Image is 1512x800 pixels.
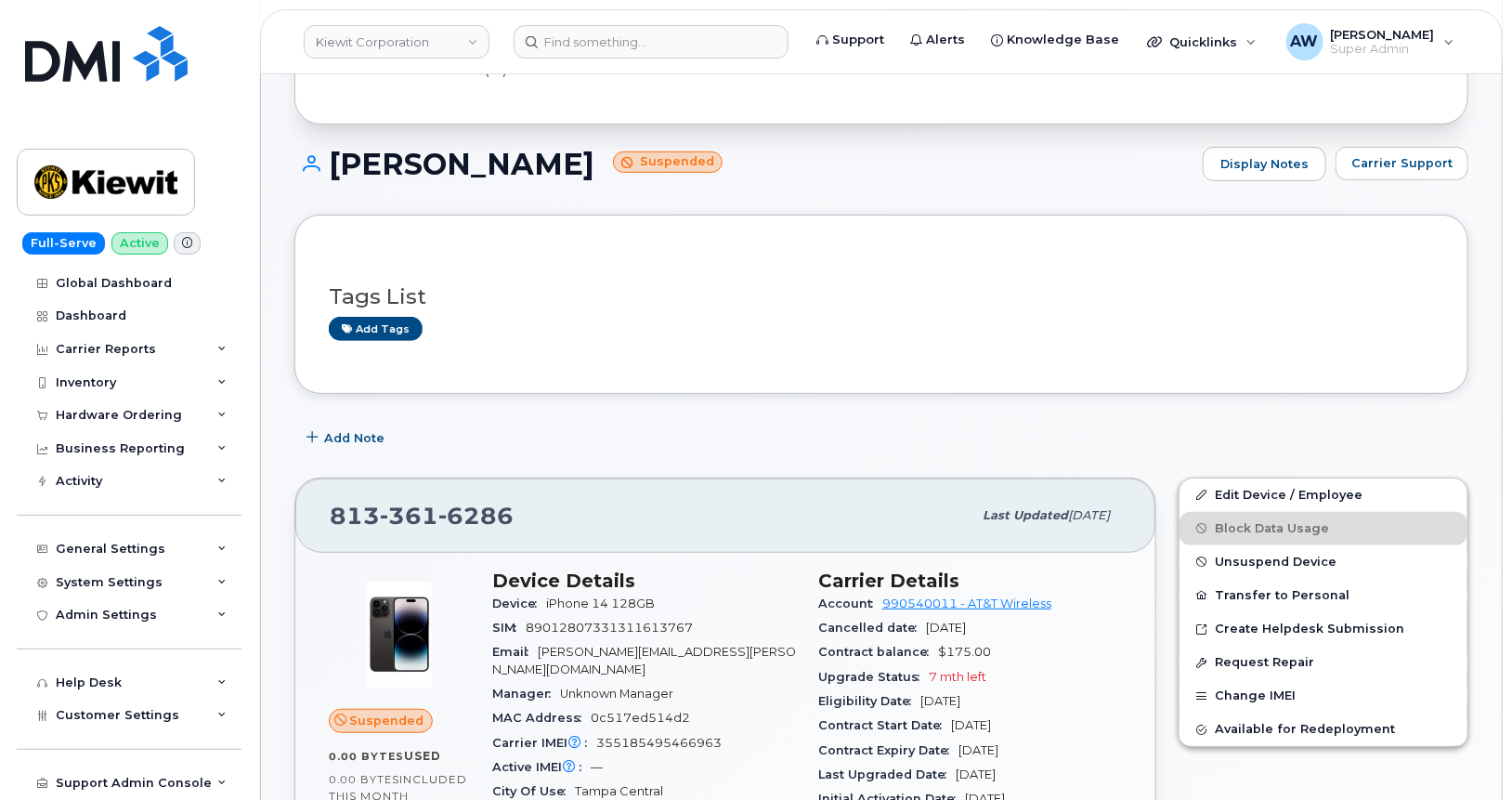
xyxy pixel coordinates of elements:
a: Edit Device / Employee [1180,479,1467,512]
span: [DATE] [956,767,996,781]
span: [DATE] [920,694,960,708]
span: Carrier Support [1351,154,1453,172]
span: Eligibility Date [818,694,920,708]
span: Add Note [324,429,385,447]
span: iPhone 14 128GB [546,597,655,610]
span: Suspended [350,712,424,729]
h3: Device Details [492,570,796,592]
span: Unknown Manager [560,687,673,701]
span: Last Upgraded Date [818,767,956,781]
span: MAC Address [492,711,591,725]
span: Active IMEI [492,760,591,774]
h3: Carrier Details [818,570,1122,592]
span: Email [492,645,538,659]
a: Display Notes [1203,147,1326,182]
a: Support [803,21,897,59]
h1: [PERSON_NAME] [294,148,1193,180]
button: Unsuspend Device [1180,545,1467,579]
span: Manager [492,687,560,701]
span: [DATE] [1068,508,1110,522]
span: City Of Use [492,784,575,798]
span: 361 [380,502,438,530]
span: Device [492,597,546,610]
a: Alerts [897,21,978,59]
iframe: Messenger Launcher [1431,719,1498,786]
span: Unsuspend Device [1215,555,1336,569]
span: Last updated [983,508,1068,522]
span: [PERSON_NAME] [1331,27,1435,42]
span: Carrier IMEI [492,736,596,750]
span: SIM [492,621,526,635]
span: Contract balance [818,645,938,659]
span: 0.00 Bytes [329,750,404,763]
span: Cancelled date [818,621,926,635]
span: used [404,749,441,763]
button: Add Note [294,422,400,455]
span: 7 mth left [929,670,986,684]
span: 6286 [438,502,514,530]
span: Support [832,31,884,49]
span: [DATE] [926,621,966,635]
a: Add tags [329,317,423,340]
span: 355185495466963 [596,736,722,750]
span: [DATE] [951,718,991,732]
img: image20231002-3703462-njx0qo.jpeg [344,579,455,690]
span: 813 [330,502,514,530]
span: 0.00 Bytes [329,773,399,786]
span: Contract Expiry Date [818,743,958,757]
button: Carrier Support [1336,147,1468,180]
a: Kiewit Corporation [304,25,489,59]
span: Upgrade Status [818,670,929,684]
span: AW [1291,31,1319,53]
button: Transfer to Personal [1180,579,1467,612]
button: Available for Redeployment [1180,713,1467,746]
span: Knowledge Base [1007,31,1119,49]
button: Block Data Usage [1180,512,1467,545]
span: Quicklinks [1169,34,1237,49]
div: Alyssa Wagner [1273,23,1467,60]
div: Quicklinks [1134,23,1270,60]
a: 990540011 - AT&T Wireless [882,597,1051,610]
h3: Tags List [329,285,1434,308]
a: Create Helpdesk Submission [1180,612,1467,646]
span: Tampa Central [575,784,663,798]
span: 89012807331311613767 [526,621,693,635]
a: Knowledge Base [978,21,1132,59]
span: [DATE] [958,743,998,757]
span: $175.00 [938,645,991,659]
span: Account [818,597,882,610]
span: [PERSON_NAME][EMAIL_ADDRESS][PERSON_NAME][DOMAIN_NAME] [492,645,796,675]
span: Available for Redeployment [1215,723,1395,737]
small: Suspended [613,151,723,173]
span: Alerts [926,31,965,49]
button: Change IMEI [1180,679,1467,713]
button: Request Repair [1180,646,1467,679]
span: Super Admin [1331,42,1435,57]
span: 0c517ed514d2 [591,711,690,725]
span: Contract Start Date [818,718,951,732]
input: Find something... [514,25,789,59]
span: — [591,760,603,774]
